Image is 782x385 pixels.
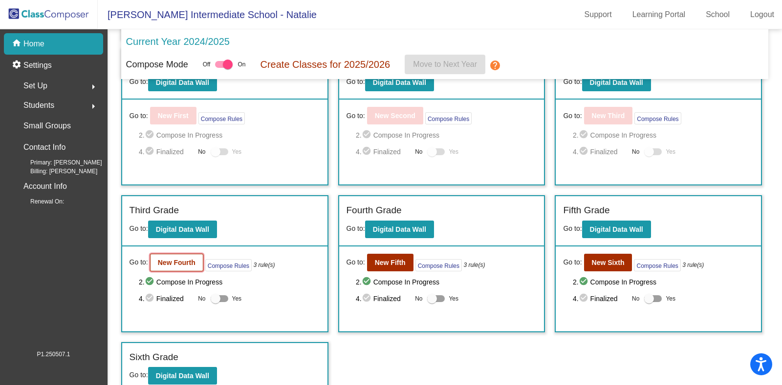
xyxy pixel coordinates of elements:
[590,79,643,86] b: Digital Data Wall
[449,146,458,158] span: Yes
[23,79,47,93] span: Set Up
[698,7,738,22] a: School
[742,7,782,22] a: Logout
[584,107,633,124] button: New Third
[367,254,413,271] button: New Fifth
[584,254,632,271] button: New Sixth
[23,60,52,71] p: Settings
[139,146,193,158] span: 4. Finalized
[87,81,99,93] mat-icon: arrow_right
[582,221,651,238] button: Digital Data Wall
[126,58,188,71] p: Compose Mode
[375,259,406,266] b: New Fifth
[573,276,754,288] span: 2. Compose In Progress
[634,259,680,271] button: Compose Rules
[356,129,537,141] span: 2. Compose In Progress
[145,276,156,288] mat-icon: check_circle
[573,129,754,141] span: 2. Compose In Progress
[356,276,537,288] span: 2. Compose In Progress
[563,257,582,267] span: Go to:
[375,112,415,120] b: New Second
[139,293,193,304] span: 4. Finalized
[579,293,590,304] mat-icon: check_circle
[260,57,390,72] p: Create Classes for 2025/2026
[367,107,423,124] button: New Second
[634,112,681,124] button: Compose Rules
[150,254,203,271] button: New Fourth
[198,294,205,303] span: No
[356,293,410,304] span: 4. Finalized
[130,203,179,218] label: Third Grade
[347,224,365,232] span: Go to:
[489,60,501,71] mat-icon: help
[592,112,625,120] b: New Third
[563,203,609,218] label: Fifth Grade
[12,38,23,50] mat-icon: home
[362,293,373,304] mat-icon: check_circle
[579,276,590,288] mat-icon: check_circle
[139,276,320,288] span: 2. Compose In Progress
[15,167,97,176] span: Billing: [PERSON_NAME]
[362,129,373,141] mat-icon: check_circle
[413,60,477,68] span: Move to Next Year
[148,221,217,238] button: Digital Data Wall
[150,107,196,124] button: New First
[145,293,156,304] mat-icon: check_circle
[666,293,675,304] span: Yes
[130,371,148,379] span: Go to:
[590,225,643,233] b: Digital Data Wall
[23,180,67,193] p: Account Info
[373,79,426,86] b: Digital Data Wall
[356,146,410,158] span: 4. Finalized
[198,112,245,124] button: Compose Rules
[130,224,148,232] span: Go to:
[579,129,590,141] mat-icon: check_circle
[563,224,582,232] span: Go to:
[139,129,320,141] span: 2. Compose In Progress
[23,119,71,133] p: Small Groups
[362,146,373,158] mat-icon: check_circle
[23,99,54,112] span: Students
[130,257,148,267] span: Go to:
[130,111,148,121] span: Go to:
[238,60,245,69] span: On
[573,293,627,304] span: 4. Finalized
[563,111,582,121] span: Go to:
[148,367,217,385] button: Digital Data Wall
[156,372,209,380] b: Digital Data Wall
[148,74,217,91] button: Digital Data Wall
[632,147,639,156] span: No
[87,101,99,112] mat-icon: arrow_right
[449,293,458,304] span: Yes
[347,257,365,267] span: Go to:
[573,146,627,158] span: 4. Finalized
[198,147,205,156] span: No
[156,225,209,233] b: Digital Data Wall
[577,7,620,22] a: Support
[682,261,704,269] i: 3 rule(s)
[158,259,195,266] b: New Fourth
[232,146,242,158] span: Yes
[365,74,434,91] button: Digital Data Wall
[203,60,211,69] span: Off
[582,74,651,91] button: Digital Data Wall
[98,7,317,22] span: [PERSON_NAME] Intermediate School - Natalie
[205,259,252,271] button: Compose Rules
[463,261,485,269] i: 3 rule(s)
[425,112,472,124] button: Compose Rules
[347,78,365,85] span: Go to:
[592,259,625,266] b: New Sixth
[563,78,582,85] span: Go to:
[145,129,156,141] mat-icon: check_circle
[23,141,65,154] p: Contact Info
[130,78,148,85] span: Go to:
[579,146,590,158] mat-icon: check_circle
[415,259,462,271] button: Compose Rules
[632,294,639,303] span: No
[415,294,422,303] span: No
[666,146,675,158] span: Yes
[347,203,402,218] label: Fourth Grade
[15,197,64,206] span: Renewal On:
[158,112,189,120] b: New First
[130,350,178,365] label: Sixth Grade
